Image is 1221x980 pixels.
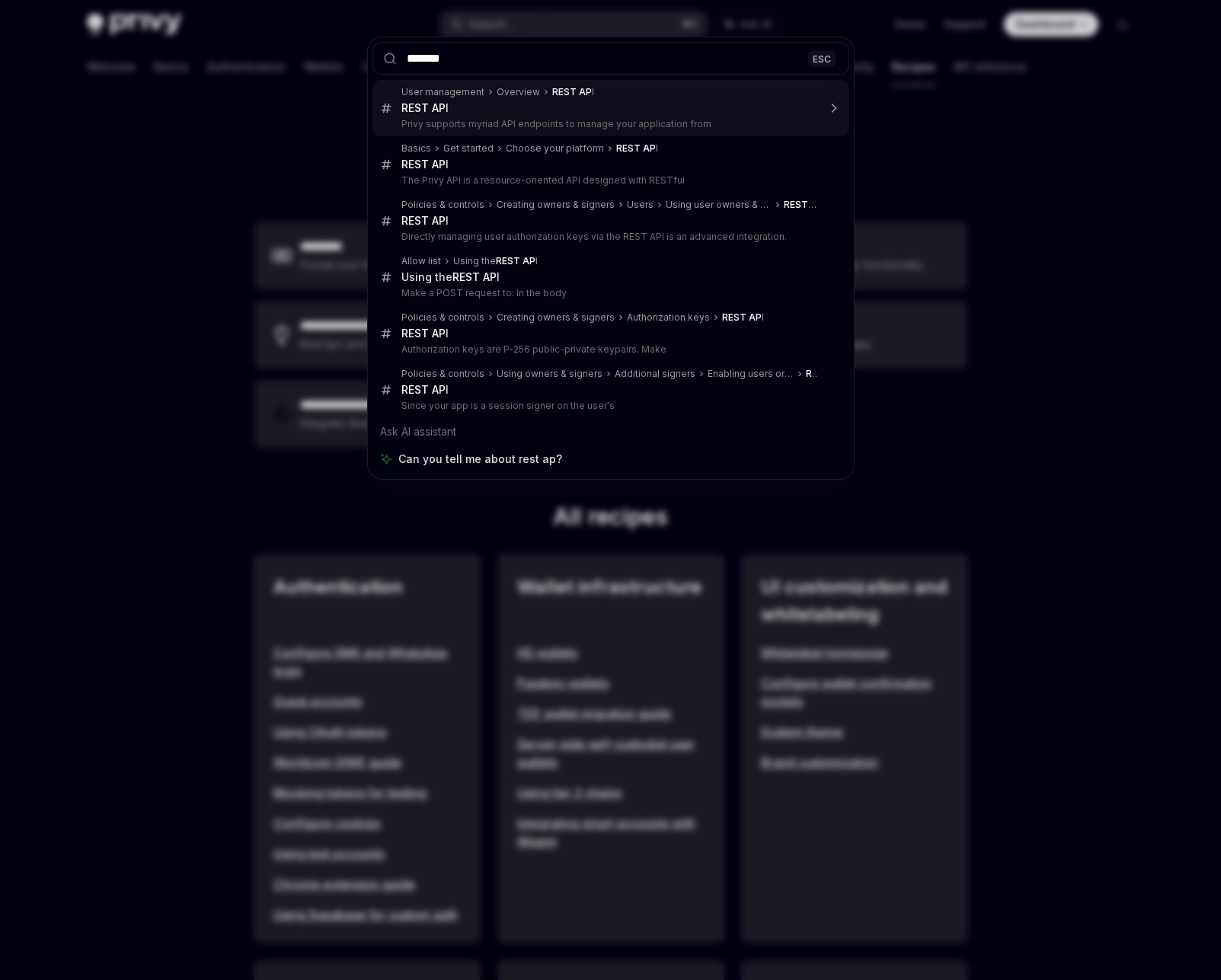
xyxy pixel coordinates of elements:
[497,199,615,211] div: Creating owners & signers
[616,142,656,154] b: REST AP
[506,142,604,155] div: Choose your platform
[496,255,535,267] b: REST AP
[497,86,540,98] div: Overview
[401,101,446,114] b: REST AP
[401,327,449,340] div: I
[401,343,817,356] p: Authorization keys are P-256 public-private keypairs. Make
[401,118,817,130] p: Privy supports myriad API endpoints to manage your application from
[722,311,762,323] b: REST AP
[552,86,592,97] b: REST AP
[784,199,823,210] b: REST AP
[401,86,484,98] div: User management
[808,50,836,66] div: ESC
[401,142,431,155] div: Basics
[401,214,449,228] div: I
[497,368,603,380] div: Using owners & signers
[401,383,449,397] div: I
[708,368,794,380] div: Enabling users or servers to execute transactions
[401,174,817,187] p: The Privy API is a resource-oriented API designed with RESTful
[627,311,710,324] div: Authorization keys
[552,86,594,98] div: I
[666,199,772,211] div: Using user owners & signers
[401,158,449,171] div: I
[401,383,446,396] b: REST AP
[401,270,500,284] div: Using the I
[806,368,817,380] div: I
[401,158,446,171] b: REST AP
[401,231,817,243] p: Directly managing user authorization keys via the REST API is an advanced integration.
[401,311,484,324] div: Policies & controls
[401,368,484,380] div: Policies & controls
[398,452,562,467] span: Can you tell me about rest ap?
[401,400,817,412] p: Since your app is a session signer on the user's
[372,418,849,445] div: Ask AI assistant
[722,311,764,324] div: I
[616,142,658,155] div: I
[443,142,494,155] div: Get started
[806,368,845,379] b: REST AP
[627,199,654,211] div: Users
[401,101,449,115] div: I
[401,327,446,340] b: REST AP
[401,287,817,299] p: Make a POST request to: In the body
[452,270,497,283] b: REST AP
[615,368,695,380] div: Additional signers
[401,214,446,227] b: REST AP
[401,199,484,211] div: Policies & controls
[401,255,441,267] div: Allow list
[784,199,817,211] div: I
[453,255,538,267] div: Using the I
[497,311,615,324] div: Creating owners & signers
